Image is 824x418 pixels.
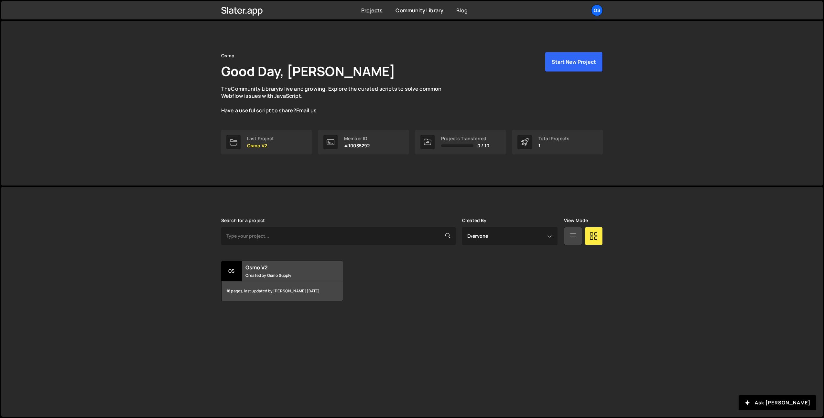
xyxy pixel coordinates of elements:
[441,136,489,141] div: Projects Transferred
[222,281,343,301] div: 18 pages, last updated by [PERSON_NAME] [DATE]
[538,136,569,141] div: Total Projects
[538,143,569,148] p: 1
[222,261,242,281] div: Os
[221,261,343,301] a: Os Osmo V2 Created by Osmo Supply 18 pages, last updated by [PERSON_NAME] [DATE]
[245,264,323,271] h2: Osmo V2
[221,227,456,245] input: Type your project...
[221,62,395,80] h1: Good Day, [PERSON_NAME]
[396,7,443,14] a: Community Library
[545,52,603,72] button: Start New Project
[456,7,468,14] a: Blog
[462,218,487,223] label: Created By
[221,218,265,223] label: Search for a project
[361,7,383,14] a: Projects
[245,273,323,278] small: Created by Osmo Supply
[221,130,312,154] a: Last Project Osmo V2
[247,136,274,141] div: Last Project
[564,218,588,223] label: View Mode
[591,5,603,16] a: Os
[221,52,235,60] div: Osmo
[231,85,279,92] a: Community Library
[221,85,454,114] p: The is live and growing. Explore the curated scripts to solve common Webflow issues with JavaScri...
[344,136,370,141] div: Member ID
[477,143,489,148] span: 0 / 10
[344,143,370,148] p: #10035292
[296,107,317,114] a: Email us
[247,143,274,148] p: Osmo V2
[739,395,816,410] button: Ask [PERSON_NAME]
